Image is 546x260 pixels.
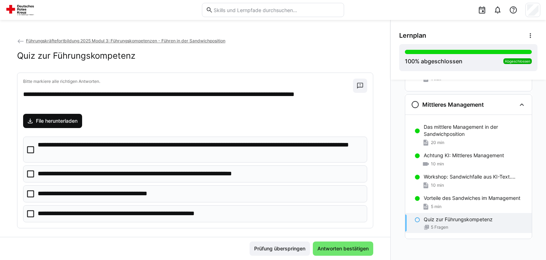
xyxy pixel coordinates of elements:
p: Achtung KI: Mittleres Management [424,152,504,159]
span: 10 min [431,161,444,167]
input: Skills und Lernpfade durchsuchen… [213,7,340,13]
button: Prüfung überspringen [250,242,310,256]
a: Führungskräftefortbildung 2025 Modul 3: Führungskompetenzen - Führen in der Sandwichposition [17,38,225,43]
p: Quiz zur Führungskompetenz [424,216,493,223]
button: Antworten bestätigen [313,242,373,256]
span: Prüfung überspringen [253,245,306,252]
p: Das mittlere Management in der Sandwichposition [424,123,526,138]
div: % abgeschlossen [405,57,462,65]
h3: Mittleres Management [422,101,484,108]
a: File herunterladen [23,114,82,128]
p: Bitte markiere alle richtigen Antworten. [23,79,353,84]
span: 10 min [431,182,444,188]
span: Lernplan [399,32,426,39]
span: 5 Fragen [431,224,448,230]
span: Antworten bestätigen [316,245,370,252]
span: Abgeschlossen [505,59,530,63]
p: Vorteile des Sandwiches im Mamagement [424,195,520,202]
span: 20 min [431,140,444,145]
p: Workshop: Sandwichfalle aus KI-Text.... [424,173,515,180]
h2: Quiz zur Führungskompetenz [17,51,135,61]
span: File herunterladen [35,117,79,124]
span: 5 min [431,204,441,209]
span: 100 [405,58,415,65]
span: Führungskräftefortbildung 2025 Modul 3: Führungskompetenzen - Führen in der Sandwichposition [26,38,225,43]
